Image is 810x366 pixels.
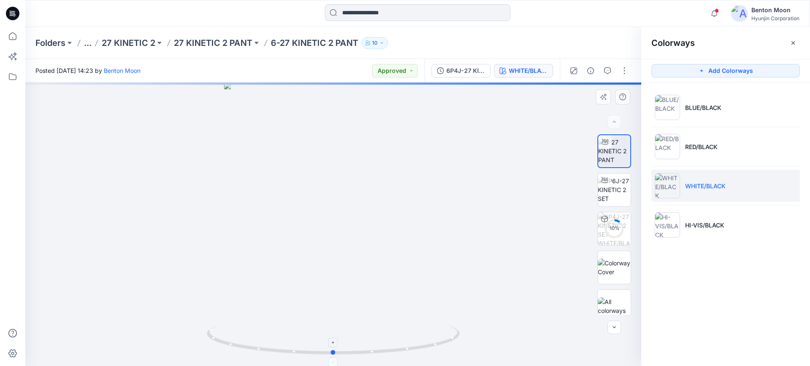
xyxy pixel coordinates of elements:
img: All colorways [598,297,631,315]
a: 27 KINETIC 2 PANT [174,37,252,49]
h2: Colorways [651,38,695,48]
img: WHITE/BLACK [655,173,680,198]
div: 6P4J-27 KINETIC 2 SET [446,66,485,75]
a: 27 KINETIC 2 [102,37,155,49]
p: WHITE/BLACK [685,182,726,190]
img: 6P6J-27 KINETIC 2 SET [598,176,631,203]
img: BLUE/BLACK [655,95,680,120]
button: Add Colorways [651,64,800,77]
img: avatar [731,5,748,22]
img: 6-27 KINETIC 2 PANT [598,138,630,164]
button: Details [584,64,597,77]
button: WHITE/BLACK [494,64,553,77]
div: 10 % [604,225,624,232]
p: 10 [372,38,378,48]
button: ... [84,37,92,49]
a: Benton Moon [104,67,140,74]
p: 6-27 KINETIC 2 PANT [271,37,358,49]
p: HI-VIS/BLACK [685,221,724,230]
div: WHITE/BLACK [509,66,548,75]
p: RED/BLACK [685,142,718,151]
img: HI-VIS/BLACK [655,212,680,238]
img: RED/BLACK [655,134,680,159]
span: Posted [DATE] 14:23 by [35,66,140,75]
div: Hyunjin Corporation [751,15,799,21]
p: BLUE/BLACK [685,103,721,112]
button: 10 [362,37,388,49]
img: Colorway Cover [598,259,631,276]
button: 6P4J-27 KINETIC 2 SET [432,64,491,77]
img: 6P4J-27 KINETIC 2 SET WHITE/BLACK [598,212,631,245]
a: Folders [35,37,65,49]
div: Benton Moon [751,5,799,15]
